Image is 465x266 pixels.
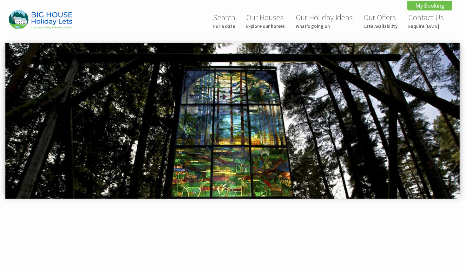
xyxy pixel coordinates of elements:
[363,12,397,29] a: Our OffersLate Availability
[407,1,452,10] a: My Booking
[246,23,285,29] small: Explore our homes
[296,23,353,29] small: What's going on
[296,12,353,29] a: Our Holiday IdeasWhat's going on
[363,23,397,29] small: Late Availability
[213,23,235,29] small: For a date
[4,215,461,263] iframe: Customer reviews powered by Trustpilot
[9,10,72,29] img: Big House Holiday Lets
[408,12,444,29] a: Contact UsEnquire [DATE]
[408,23,444,29] small: Enquire [DATE]
[213,12,235,29] a: SearchFor a date
[246,12,285,29] a: Our HousesExplore our homes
